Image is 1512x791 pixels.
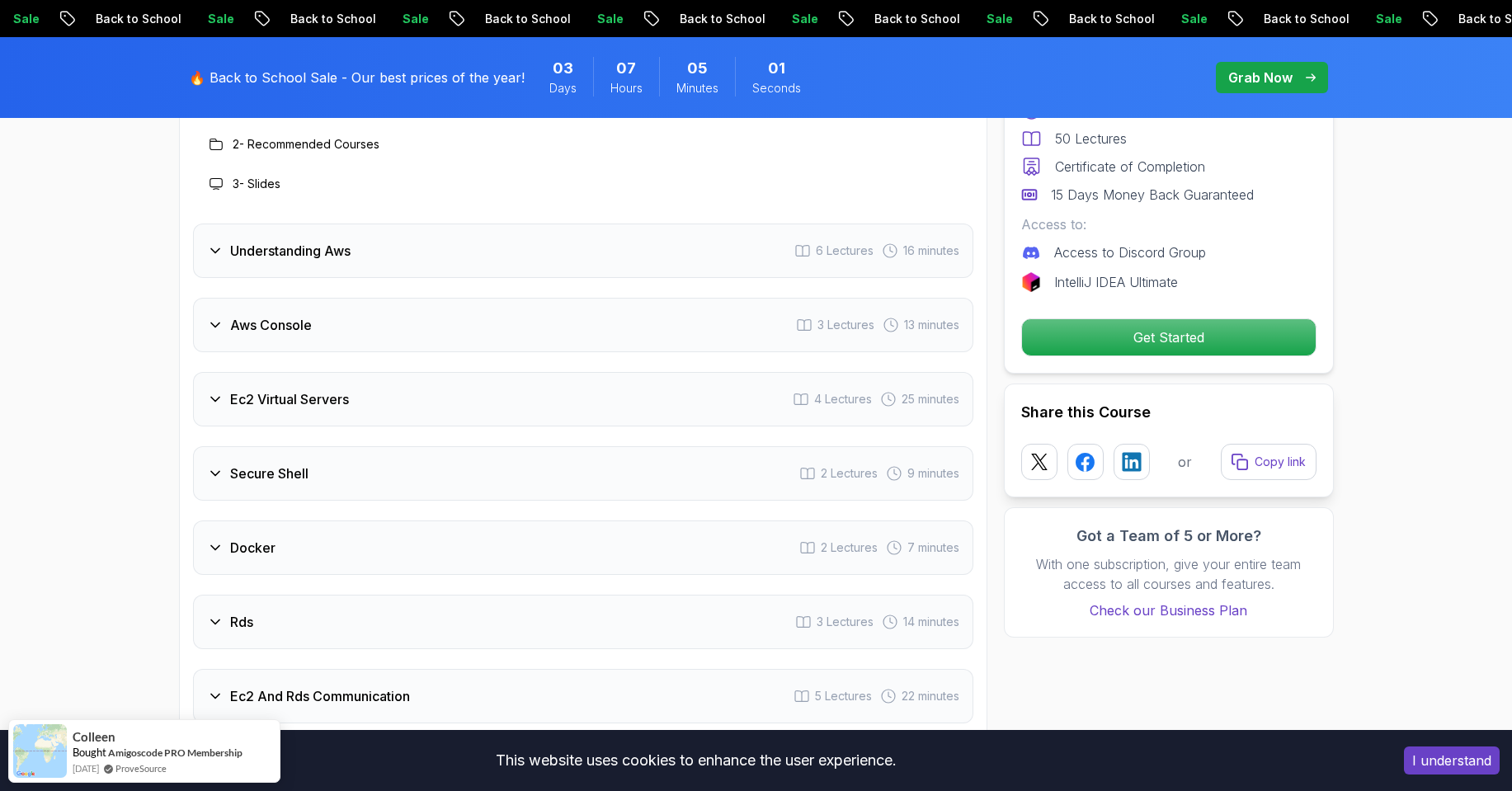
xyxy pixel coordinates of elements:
span: Seconds [752,80,801,97]
button: Ec2 Virtual Servers4 Lectures 25 minutes [193,372,973,426]
button: Rds3 Lectures 14 minutes [193,595,973,649]
span: 2 Lectures [821,465,878,482]
span: 25 minutes [902,391,959,407]
p: Sale [1194,11,1246,27]
p: Sale [804,11,857,27]
span: 22 minutes [902,688,959,704]
a: ProveSource [115,761,167,775]
p: Grab Now [1228,68,1293,87]
h2: Share this Course [1021,401,1317,424]
span: 7 minutes [907,539,959,556]
span: Days [549,80,577,97]
p: Back to School [497,11,610,27]
span: 4 Lectures [814,391,872,407]
p: 50 Lectures [1055,129,1127,148]
p: Sale [26,11,78,27]
button: Secure Shell2 Lectures 9 minutes [193,446,973,501]
h3: Understanding Aws [230,241,351,261]
button: Ec2 And Rds Communication5 Lectures 22 minutes [193,669,973,723]
span: 3 Days [553,57,573,80]
h3: Ec2 Virtual Servers [230,389,349,409]
h3: Got a Team of 5 or More? [1021,525,1317,548]
p: With one subscription, give your entire team access to all courses and features. [1021,554,1317,594]
h3: Docker [230,538,276,558]
span: [DATE] [73,761,99,775]
p: 🔥 Back to School Sale - Our best prices of the year! [189,68,525,87]
p: Sale [220,11,273,27]
span: 13 minutes [904,317,959,333]
span: 5 Minutes [687,57,708,80]
img: jetbrains logo [1021,272,1041,292]
button: Copy link [1221,444,1317,480]
span: 16 minutes [903,242,959,259]
button: Accept cookies [1404,746,1500,775]
span: 5 Lectures [815,688,872,704]
div: This website uses cookies to enhance the user experience. [12,742,1379,779]
button: Understanding Aws6 Lectures 16 minutes [193,224,973,278]
a: Amigoscode PRO Membership [108,746,243,759]
h3: Ec2 And Rds Communication [230,686,410,706]
p: Sale [1388,11,1441,27]
h3: 3 - Slides [233,176,280,192]
p: Back to School [303,11,415,27]
p: Back to School [692,11,804,27]
span: Hours [610,80,643,97]
span: 14 minutes [903,614,959,630]
p: Certificate of Completion [1055,157,1205,177]
p: IntelliJ IDEA Ultimate [1054,272,1178,292]
p: Back to School [1081,11,1194,27]
button: Docker2 Lectures 7 minutes [193,520,973,575]
p: or [1178,452,1192,472]
p: Get Started [1022,319,1316,355]
span: Colleen [73,730,115,744]
p: 15 Days Money Back Guaranteed [1051,185,1254,205]
h3: Secure Shell [230,464,309,483]
span: 3 Lectures [817,317,874,333]
p: Sale [610,11,662,27]
button: Aws Console3 Lectures 13 minutes [193,298,973,352]
span: Bought [73,746,106,759]
button: Get Started [1021,318,1317,356]
h3: Rds [230,612,253,632]
p: Back to School [108,11,220,27]
span: 1 Seconds [768,57,785,80]
span: 2 Lectures [821,539,878,556]
a: Check our Business Plan [1021,600,1317,620]
p: Access to: [1021,214,1317,234]
p: Copy link [1255,454,1306,470]
p: Back to School [1276,11,1388,27]
h3: 2 - Recommended Courses [233,136,379,153]
span: 9 minutes [907,465,959,482]
img: provesource social proof notification image [13,724,67,778]
p: Access to Discord Group [1054,242,1206,262]
p: Back to School [887,11,999,27]
span: 7 Hours [616,57,636,80]
p: Sale [999,11,1052,27]
span: 6 Lectures [816,242,874,259]
p: Sale [415,11,468,27]
span: Minutes [676,80,718,97]
h3: Aws Console [230,315,312,335]
span: 3 Lectures [817,614,874,630]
